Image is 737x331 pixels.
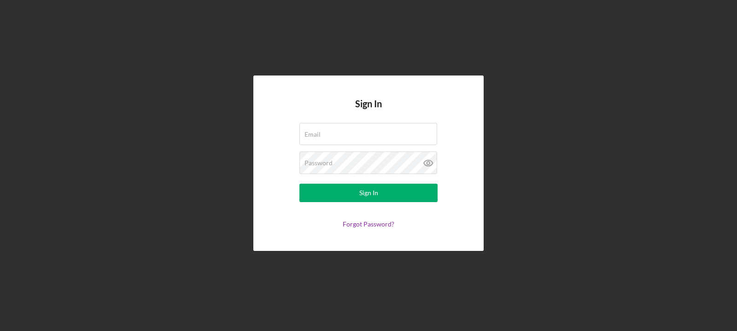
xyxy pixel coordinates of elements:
label: Email [304,131,321,138]
h4: Sign In [355,99,382,123]
div: Sign In [359,184,378,202]
a: Forgot Password? [343,220,394,228]
label: Password [304,159,333,167]
button: Sign In [299,184,438,202]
